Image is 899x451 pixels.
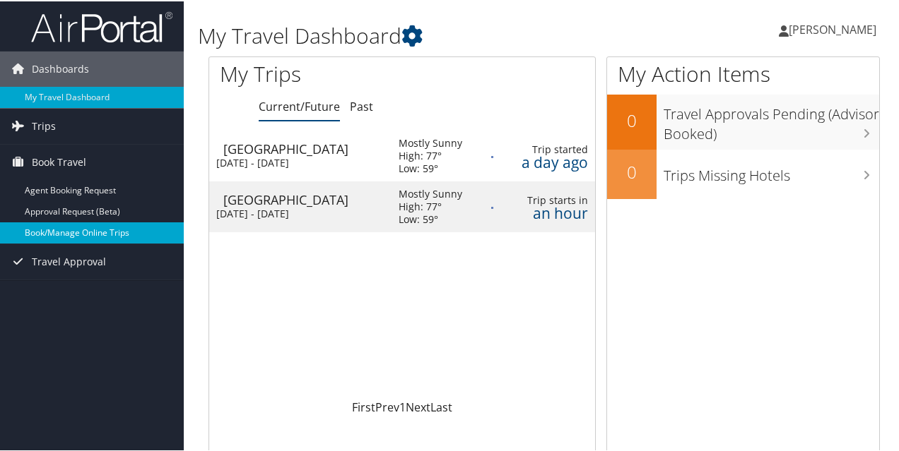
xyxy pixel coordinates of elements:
div: Mostly Sunny [399,136,462,148]
img: alert-flat-solid-info.png [491,205,493,208]
div: Mostly Sunny [399,186,462,199]
div: [DATE] - [DATE] [216,155,377,168]
h1: My Trips [220,58,423,88]
div: High: 77° [399,199,462,212]
div: [GEOGRAPHIC_DATA] [223,192,384,205]
div: Trip started [507,142,588,155]
span: Dashboards [32,50,89,85]
a: 0Travel Approvals Pending (Advisor Booked) [607,93,879,148]
a: [PERSON_NAME] [779,7,891,49]
a: Last [430,398,452,414]
a: First [352,398,375,414]
div: [GEOGRAPHIC_DATA] [223,141,384,154]
h3: Trips Missing Hotels [664,157,879,184]
a: Next [406,398,430,414]
a: Prev [375,398,399,414]
span: Trips [32,107,56,143]
a: Past [350,97,373,113]
h2: 0 [607,107,657,131]
a: 1 [399,398,406,414]
span: [PERSON_NAME] [789,20,876,36]
div: a day ago [507,155,588,167]
div: Trip starts in [507,193,588,205]
img: airportal-logo.png [31,9,172,42]
a: 0Trips Missing Hotels [607,148,879,198]
h1: My Travel Dashboard [198,20,659,49]
div: Low: 59° [399,161,462,174]
h1: My Action Items [607,58,879,88]
span: Book Travel [32,143,86,179]
div: [DATE] - [DATE] [216,206,377,219]
h3: Travel Approvals Pending (Advisor Booked) [664,96,879,143]
img: alert-flat-solid-info.png [491,155,493,157]
div: an hour [507,205,588,218]
h2: 0 [607,159,657,183]
div: Low: 59° [399,212,462,224]
span: Travel Approval [32,243,106,278]
a: Current/Future [259,97,340,113]
div: High: 77° [399,148,462,161]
